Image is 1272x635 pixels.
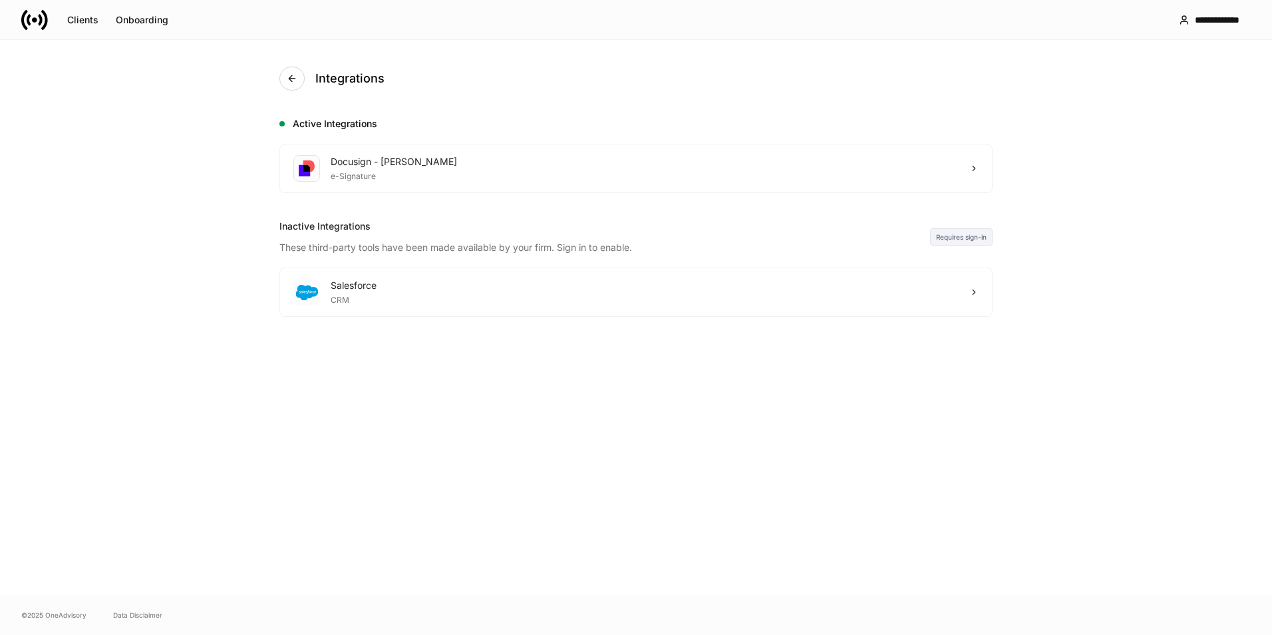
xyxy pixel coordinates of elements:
div: Salesforce [331,279,377,292]
div: CRM [331,292,377,306]
a: Data Disclaimer [113,610,162,620]
div: Onboarding [116,15,168,25]
button: Clients [59,9,107,31]
div: These third-party tools have been made available by your firm. Sign in to enable. [279,233,930,254]
div: Inactive Integrations [279,220,930,233]
div: e-Signature [331,168,457,182]
h5: Active Integrations [293,117,993,130]
div: Requires sign-in [930,228,993,246]
div: Docusign - [PERSON_NAME] [331,155,457,168]
div: Clients [67,15,98,25]
button: Onboarding [107,9,177,31]
span: © 2025 OneAdvisory [21,610,86,620]
h4: Integrations [315,71,385,87]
